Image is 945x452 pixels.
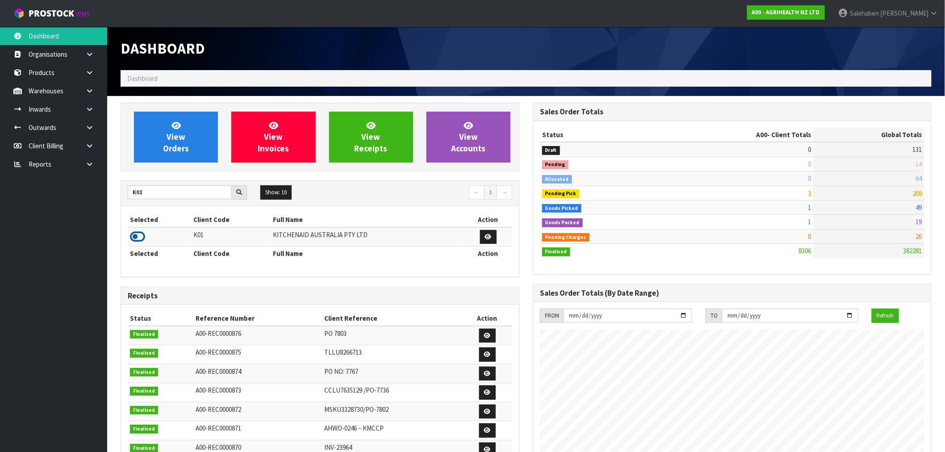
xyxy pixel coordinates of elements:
[196,443,241,452] span: A00-REC0000870
[271,247,464,261] th: Full Name
[540,289,924,297] h3: Sales Order Totals (By Date Range)
[469,185,485,200] a: ←
[916,203,922,212] span: 49
[260,185,292,200] button: Show: 10
[324,367,358,376] span: PO NO: 7767
[196,367,241,376] span: A00-REC0000874
[324,405,389,414] span: MSKU3328730/PO-7802
[542,146,560,155] span: Draft
[128,292,512,300] h3: Receipts
[667,128,814,142] th: - Client Totals
[192,213,271,227] th: Client Code
[192,247,271,261] th: Client Code
[196,424,241,432] span: A00-REC0000871
[542,189,580,198] span: Pending Pick
[540,108,924,116] h3: Sales Order Totals
[451,120,485,154] span: View Accounts
[163,120,189,154] span: View Orders
[128,185,232,199] input: Search clients
[808,189,811,197] span: 3
[540,309,564,323] div: FROM
[329,112,413,163] a: ViewReceipts
[271,213,464,227] th: Full Name
[322,311,462,326] th: Client Reference
[324,386,389,394] span: CCLU7635129 /PO-7736
[196,329,241,338] span: A00-REC0000876
[497,185,512,200] a: →
[326,185,512,201] nav: Page navigation
[130,330,158,339] span: Finalised
[130,368,158,377] span: Finalised
[355,120,388,154] span: View Receipts
[130,425,158,434] span: Finalised
[484,185,497,200] a: 1
[196,405,241,414] span: A00-REC0000872
[128,311,193,326] th: Status
[880,9,928,17] span: [PERSON_NAME]
[130,387,158,396] span: Finalised
[747,5,825,20] a: A00 - AGRIHEALTH NZ LTD
[193,311,322,326] th: Reference Number
[462,311,512,326] th: Action
[808,218,811,226] span: 1
[913,145,922,154] span: 131
[542,175,572,184] span: Allocated
[808,203,811,212] span: 1
[13,8,25,19] img: cube-alt.png
[799,247,811,255] span: 8306
[427,112,510,163] a: ViewAccounts
[29,8,74,19] span: ProStock
[542,247,570,256] span: Finalised
[130,406,158,415] span: Finalised
[850,9,879,17] span: Salehaben
[808,145,811,154] span: 0
[324,424,384,432] span: AHWO-0246 – KMCCP
[542,204,581,213] span: Goods Picked
[706,309,722,323] div: TO
[808,232,811,241] span: 0
[813,128,924,142] th: Global Totals
[916,232,922,241] span: 26
[127,74,158,83] span: Dashboard
[903,247,922,255] span: 382281
[324,329,347,338] span: PO 7803
[752,8,820,16] strong: A00 - AGRIHEALTH NZ LTD
[913,189,922,197] span: 208
[258,120,289,154] span: View Invoices
[464,213,512,227] th: Action
[756,130,767,139] span: A00
[464,247,512,261] th: Action
[808,174,811,183] span: 0
[542,233,590,242] span: Pending Charges
[916,174,922,183] span: 64
[196,386,241,394] span: A00-REC0000873
[130,349,158,358] span: Finalised
[134,112,218,163] a: ViewOrders
[808,160,811,168] span: 0
[542,218,583,227] span: Goods Packed
[872,309,899,323] button: Refresh
[128,247,192,261] th: Selected
[128,213,192,227] th: Selected
[916,218,922,226] span: 19
[196,348,241,356] span: A00-REC0000875
[540,128,667,142] th: Status
[192,227,271,247] td: K01
[542,160,569,169] span: Pending
[271,227,464,247] td: KITCHENAID AUSTRALIA PTY LTD
[76,10,90,18] small: WMS
[916,160,922,168] span: 14
[324,443,352,452] span: INV-23964
[231,112,315,163] a: ViewInvoices
[324,348,362,356] span: TLLU8266713
[121,39,205,58] span: Dashboard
